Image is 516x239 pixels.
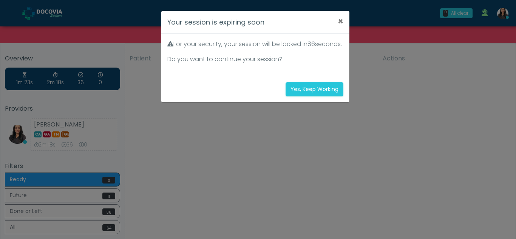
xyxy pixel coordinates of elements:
[167,55,343,64] p: Do you want to continue your session?
[307,40,315,48] span: 86
[167,17,264,27] h4: Your session is expiring soon
[332,11,349,32] button: ×
[167,40,343,49] p: For your security, your session will be locked in seconds.
[286,82,343,96] button: Yes, Keep Working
